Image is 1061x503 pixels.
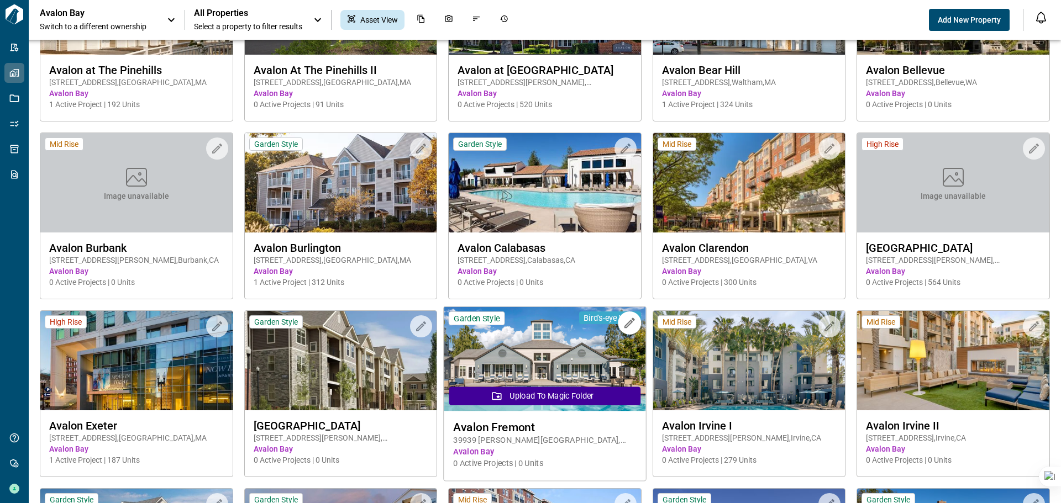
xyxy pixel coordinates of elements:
[49,63,224,77] span: Avalon at The Pinehills
[49,99,224,110] span: 1 Active Project | 192 Units
[49,77,224,88] span: [STREET_ADDRESS] , [GEOGRAPHIC_DATA] , MA
[453,420,636,434] span: Avalon Fremont
[453,458,636,469] span: 0 Active Projects | 0 Units
[340,10,405,30] div: Asset View
[866,419,1041,432] span: Avalon Irvine II
[360,14,398,25] span: Asset View
[458,99,632,110] span: 0 Active Projects | 520 Units
[866,241,1041,255] span: [GEOGRAPHIC_DATA]
[653,133,845,232] img: property-asset
[1032,9,1050,27] button: Open notification feed
[50,139,78,149] span: Mid Rise
[662,77,837,88] span: [STREET_ADDRESS] , Waltham , MA
[49,266,224,277] span: Avalon Bay
[857,311,1049,410] img: property-asset
[254,77,428,88] span: [STREET_ADDRESS] , [GEOGRAPHIC_DATA] , MA
[662,454,837,465] span: 0 Active Projects | 279 Units
[662,63,837,77] span: Avalon Bear Hill
[458,255,632,266] span: [STREET_ADDRESS] , Calabasas , CA
[866,317,895,327] span: Mid Rise
[458,266,632,277] span: Avalon Bay
[458,88,632,99] span: Avalon Bay
[254,255,428,266] span: [STREET_ADDRESS] , [GEOGRAPHIC_DATA] , MA
[438,10,460,30] div: Photos
[444,307,645,411] img: property-asset
[866,266,1041,277] span: Avalon Bay
[866,139,899,149] span: High Rise
[49,255,224,266] span: [STREET_ADDRESS][PERSON_NAME] , Burbank , CA
[458,63,632,77] span: Avalon at [GEOGRAPHIC_DATA]
[453,435,636,446] span: 39939 [PERSON_NAME][GEOGRAPHIC_DATA], [GEOGRAPHIC_DATA], [US_STATE], [GEOGRAPHIC_DATA] , Fremont ...
[254,266,428,277] span: Avalon Bay
[254,139,298,149] span: Garden Style
[866,88,1041,99] span: Avalon Bay
[662,241,837,255] span: Avalon Clarendon
[104,190,169,202] span: Image unavailable
[254,432,428,443] span: [STREET_ADDRESS][PERSON_NAME] , [GEOGRAPHIC_DATA] , VA
[50,317,82,327] span: High Rise
[662,419,837,432] span: Avalon Irvine I
[49,443,224,454] span: Avalon Bay
[662,266,837,277] span: Avalon Bay
[653,311,845,410] img: property-asset
[254,317,298,327] span: Garden Style
[866,77,1041,88] span: [STREET_ADDRESS] , Bellevue , WA
[245,133,437,232] img: property-asset
[929,9,1010,31] button: Add New Property
[194,8,302,19] span: All Properties
[662,432,837,443] span: [STREET_ADDRESS][PERSON_NAME] , Irvine , CA
[866,443,1041,454] span: Avalon Bay
[49,419,224,432] span: Avalon Exeter
[40,311,233,410] img: property-asset
[662,99,837,110] span: 1 Active Project | 324 Units
[449,133,641,232] img: property-asset
[866,63,1041,77] span: Avalon Bellevue
[194,21,302,32] span: Select a property to filter results
[254,443,428,454] span: Avalon Bay
[40,8,139,19] p: Avalon Bay
[49,454,224,465] span: 1 Active Project | 187 Units
[662,277,837,288] span: 0 Active Projects | 300 Units
[866,99,1041,110] span: 0 Active Projects | 0 Units
[921,190,986,202] span: Image unavailable
[458,139,502,149] span: Garden Style
[866,277,1041,288] span: 0 Active Projects | 564 Units
[662,443,837,454] span: Avalon Bay
[866,432,1041,443] span: [STREET_ADDRESS] , Irvine , CA
[866,454,1041,465] span: 0 Active Projects | 0 Units
[938,14,1001,25] span: Add New Property
[662,255,837,266] span: [STREET_ADDRESS] , [GEOGRAPHIC_DATA] , VA
[458,277,632,288] span: 0 Active Projects | 0 Units
[454,313,500,324] span: Garden Style
[493,10,515,30] div: Job History
[254,277,428,288] span: 1 Active Project | 312 Units
[254,241,428,255] span: Avalon Burlington
[465,10,487,30] div: Issues & Info
[662,88,837,99] span: Avalon Bay
[866,255,1041,266] span: [STREET_ADDRESS][PERSON_NAME] , [GEOGRAPHIC_DATA] , VA
[663,139,691,149] span: Mid Rise
[49,277,224,288] span: 0 Active Projects | 0 Units
[254,88,428,99] span: Avalon Bay
[453,446,636,458] span: Avalon Bay
[458,241,632,255] span: Avalon Calabasas
[49,432,224,443] span: [STREET_ADDRESS] , [GEOGRAPHIC_DATA] , MA
[254,63,428,77] span: Avalon At The Pinehills II
[245,311,437,410] img: property-asset
[49,241,224,255] span: Avalon Burbank
[663,317,691,327] span: Mid Rise
[410,10,432,30] div: Documents
[254,419,428,432] span: [GEOGRAPHIC_DATA]
[49,88,224,99] span: Avalon Bay
[40,21,156,32] span: Switch to a different ownership
[254,99,428,110] span: 0 Active Projects | 91 Units
[458,77,632,88] span: [STREET_ADDRESS][PERSON_NAME] , [GEOGRAPHIC_DATA] , MD
[449,386,640,405] button: Upload to Magic Folder
[584,313,637,323] span: Bird's-eye View
[254,454,428,465] span: 0 Active Projects | 0 Units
